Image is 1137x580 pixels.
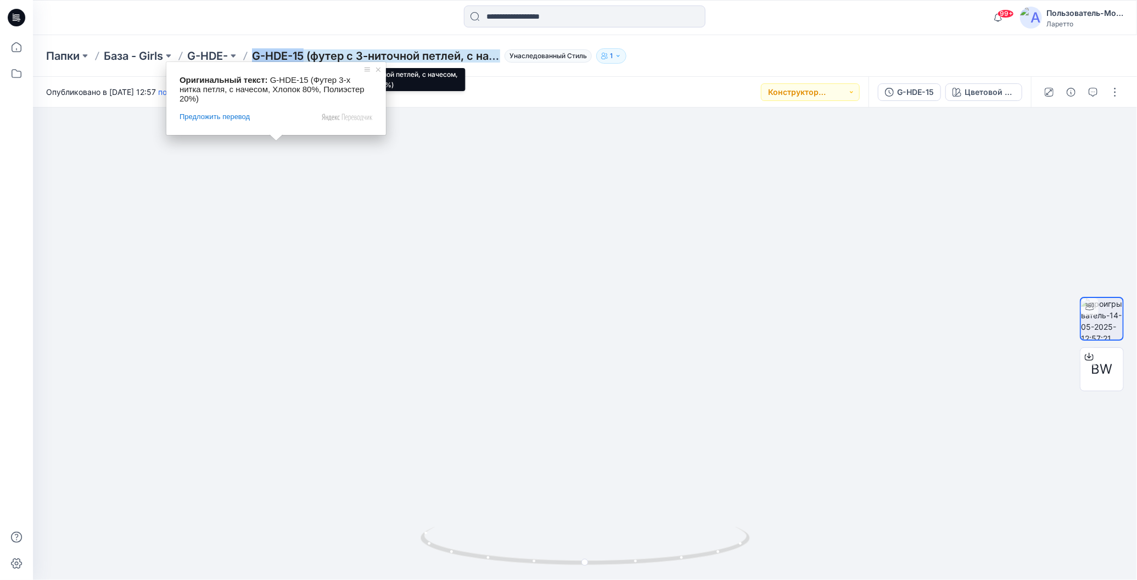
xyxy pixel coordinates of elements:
[1091,361,1113,377] ya-tr-span: BW
[252,49,697,63] ya-tr-span: G-HDE-15 (футер с 3-ниточной петлей, с начесом, хлопок 80 %, полиэстер 20 %)
[509,51,587,61] ya-tr-span: Унаследованный Стиль
[180,75,268,85] span: Оригинальный текст:
[1046,20,1073,28] ya-tr-span: Ларетто
[187,49,228,63] ya-tr-span: G-HDE-
[500,48,592,64] button: Унаследованный Стиль
[46,87,156,97] ya-tr-span: Опубликовано в [DATE] 12:57
[1081,298,1123,340] img: проигрыватель-14-05-2025-12:57:21
[1020,7,1042,29] img: аватар
[46,49,80,63] ya-tr-span: Папки
[945,83,1022,101] button: Цветовой путь 1
[1062,83,1080,101] button: Подробные сведения
[610,50,613,62] p: 1
[965,87,1027,97] ya-tr-span: Цветовой путь 1
[104,49,163,63] ya-tr-span: База - Girls
[998,9,1014,18] span: 99+
[187,48,228,64] a: G-HDE-
[180,112,250,122] span: Предложить перевод
[104,48,163,64] a: База - Girls
[897,87,934,97] ya-tr-span: G-HDE-15
[878,83,941,101] button: G-HDE-15
[180,75,367,103] span: G-HDE-15 (Футер 3-х нитка петля, с начесом, Хлопок 80%, Полиэстер 20%)
[596,48,626,64] button: 1
[46,48,80,64] a: Папки
[158,87,271,97] a: пользователем-модератором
